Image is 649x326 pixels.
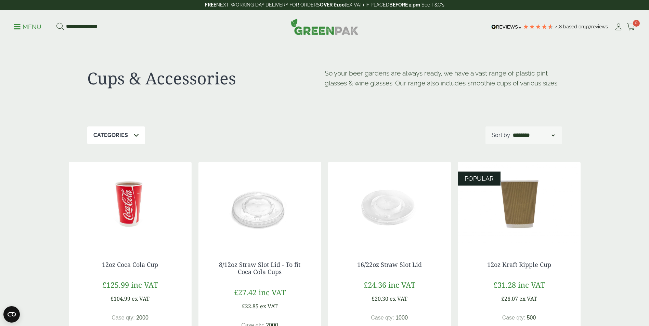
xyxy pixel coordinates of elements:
[371,315,394,321] span: Case qty:
[627,24,635,30] i: Cart
[219,260,300,276] a: 8/12oz Straw Slot Lid - To fit Coca Cola Cups
[87,68,325,88] h1: Cups & Accessories
[584,24,591,29] span: 197
[205,2,216,8] strong: FREE
[357,260,422,269] a: 16/22oz Straw Slot Lid
[325,68,562,88] p: So your beer gardens are always ready, we have a vast range of plastic pint glasses & wine glasse...
[633,20,640,27] span: 0
[390,295,407,302] span: ex VAT
[465,175,494,182] span: POPULAR
[614,24,623,30] i: My Account
[372,295,388,302] span: £20.30
[487,260,551,269] a: 12oz Kraft Ripple Cup
[131,280,158,290] span: inc VAT
[102,260,158,269] a: 12oz Coca Cola Cup
[320,2,345,8] strong: OVER £100
[421,2,444,8] a: See T&C's
[364,280,386,290] span: £24.36
[563,24,584,29] span: Based on
[328,162,451,247] img: 16/22oz Straw Slot Coke Cup lid
[511,131,556,139] select: Shop order
[458,162,581,247] img: 12oz Kraft Ripple Cup-0
[501,295,518,302] span: £26.07
[502,315,525,321] span: Case qty:
[14,23,41,30] a: Menu
[234,287,257,297] span: £27.42
[527,315,536,321] span: 500
[518,280,545,290] span: inc VAT
[259,287,286,297] span: inc VAT
[493,280,516,290] span: £31.28
[198,162,321,247] img: 12oz straw slot coke cup lid
[492,131,510,139] p: Sort by
[102,280,129,290] span: £125.99
[388,280,415,290] span: inc VAT
[291,18,359,35] img: GreenPak Supplies
[555,24,563,29] span: 4.8
[132,295,150,302] span: ex VAT
[111,295,130,302] span: £104.99
[112,315,135,321] span: Case qty:
[242,302,259,310] span: £22.85
[260,302,278,310] span: ex VAT
[14,23,41,31] p: Menu
[523,24,554,30] div: 4.79 Stars
[519,295,537,302] span: ex VAT
[69,162,192,247] img: 12oz Coca Cola Cup with coke
[491,25,521,29] img: REVIEWS.io
[93,131,128,139] p: Categories
[627,22,635,32] a: 0
[591,24,608,29] span: reviews
[395,315,408,321] span: 1000
[3,306,20,323] button: Open CMP widget
[389,2,420,8] strong: BEFORE 2 pm
[136,315,148,321] span: 2000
